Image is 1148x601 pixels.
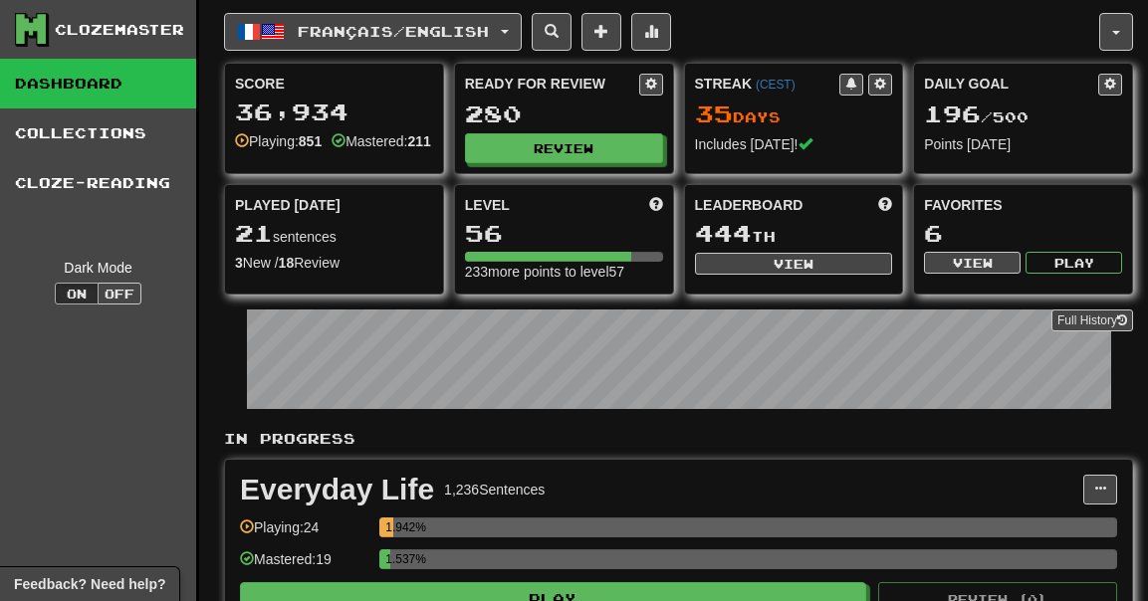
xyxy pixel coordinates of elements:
[924,221,1122,246] div: 6
[924,134,1122,154] div: Points [DATE]
[924,195,1122,215] div: Favorites
[581,13,621,51] button: Add sentence to collection
[299,133,322,149] strong: 851
[1051,309,1133,331] a: Full History
[240,475,434,504] div: Everyday Life
[695,134,893,154] div: Includes [DATE]!
[235,100,433,124] div: 36,934
[444,480,545,500] div: 1,236 Sentences
[695,101,893,127] div: Day s
[924,100,981,127] span: 196
[465,262,663,282] div: 233 more points to level 57
[649,195,663,215] span: Score more points to level up
[631,13,671,51] button: More stats
[332,131,431,151] div: Mastered:
[235,195,341,215] span: Played [DATE]
[240,549,369,582] div: Mastered: 19
[55,283,99,304] button: On
[465,101,663,126] div: 280
[465,74,639,94] div: Ready for Review
[55,20,184,40] div: Clozemaster
[15,258,181,278] div: Dark Mode
[235,253,433,273] div: New / Review
[465,133,663,163] button: Review
[235,221,433,247] div: sentences
[924,74,1098,96] div: Daily Goal
[465,221,663,246] div: 56
[235,131,322,151] div: Playing:
[224,13,522,51] button: Français/English
[756,78,796,92] a: (CEST)
[695,221,893,247] div: th
[385,517,393,537] div: 1.942%
[279,255,295,271] strong: 18
[695,253,893,275] button: View
[385,549,390,569] div: 1.537%
[14,574,165,594] span: Open feedback widget
[224,429,1133,449] p: In Progress
[235,255,243,271] strong: 3
[240,517,369,550] div: Playing: 24
[532,13,572,51] button: Search sentences
[695,195,804,215] span: Leaderboard
[1026,252,1122,274] button: Play
[695,219,752,247] span: 444
[98,283,141,304] button: Off
[235,219,273,247] span: 21
[465,195,510,215] span: Level
[695,74,840,94] div: Streak
[298,23,489,40] span: Français / English
[695,100,733,127] span: 35
[924,252,1021,274] button: View
[924,108,1029,125] span: / 500
[235,74,433,94] div: Score
[407,133,430,149] strong: 211
[878,195,892,215] span: This week in points, UTC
